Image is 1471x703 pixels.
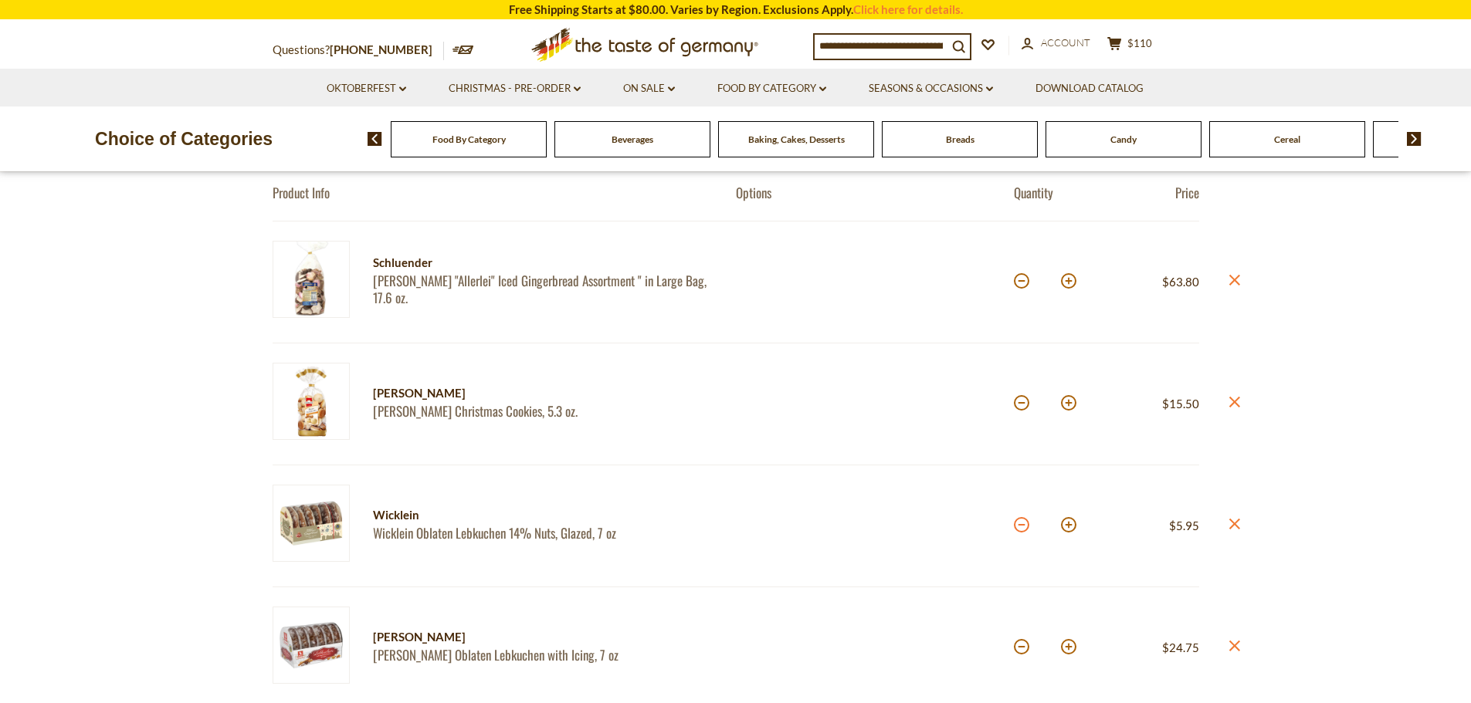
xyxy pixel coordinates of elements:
a: On Sale [623,80,675,97]
a: Food By Category [717,80,826,97]
div: Schluender [373,253,709,272]
div: Price [1107,184,1199,201]
a: [PERSON_NAME] Oblaten Lebkuchen with Icing, 7 oz [373,647,709,663]
span: $5.95 [1169,519,1199,532]
div: [PERSON_NAME] [373,627,709,647]
span: Account [1041,36,1090,49]
a: Cereal [1274,134,1300,145]
a: [PERSON_NAME] Christmas Cookies, 5.3 oz. [373,403,709,419]
a: Click here for details. [853,2,963,16]
span: $110 [1127,37,1152,49]
a: Wicklein Oblaten Lebkuchen 14% Nuts, Glazed, 7 oz [373,525,709,541]
a: Account [1022,35,1090,52]
a: Breads [946,134,974,145]
button: $110 [1107,36,1153,56]
img: Schulte Anise Christmas Cookies [273,363,350,440]
a: Food By Category [432,134,506,145]
a: Christmas - PRE-ORDER [449,80,581,97]
img: Weiss Oblaten Lebkuchen with Icing [273,607,350,684]
div: Quantity [1014,184,1107,201]
img: Schluender "Allerlei" Iced Gingerbread Assortment " in Large Bag, 17.6 oz. [273,241,350,318]
a: Candy [1110,134,1137,145]
a: Seasons & Occasions [869,80,993,97]
div: Options [736,184,1014,201]
div: [PERSON_NAME] [373,384,709,403]
a: Baking, Cakes, Desserts [748,134,845,145]
div: Product Info [273,184,736,201]
a: [PHONE_NUMBER] [330,42,432,56]
a: Oktoberfest [327,80,406,97]
a: [PERSON_NAME] "Allerlei" Iced Gingerbread Assortment " in Large Bag, 17.6 oz. [373,272,709,306]
img: previous arrow [368,132,382,146]
p: Questions? [273,40,444,60]
img: next arrow [1407,132,1422,146]
a: Beverages [612,134,653,145]
span: $63.80 [1162,275,1199,289]
span: $15.50 [1162,397,1199,411]
div: Wicklein [373,505,709,525]
span: $24.75 [1162,640,1199,654]
img: Wicklein Glazed Oblaten Lebkuchen 14% Nuts [273,485,350,562]
a: Download Catalog [1035,80,1144,97]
